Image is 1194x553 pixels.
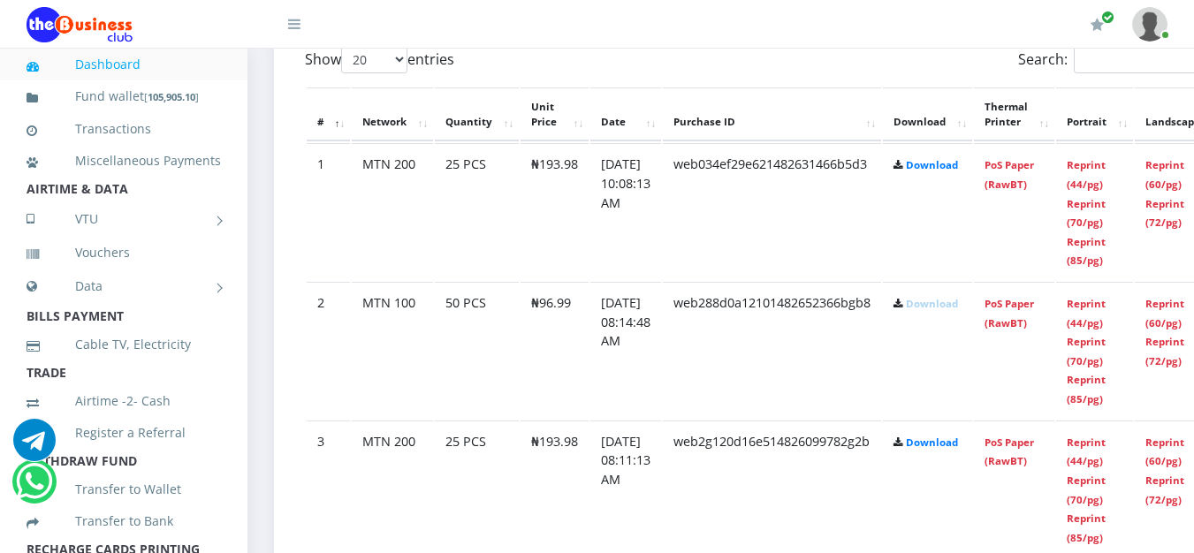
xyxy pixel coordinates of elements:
[906,436,958,449] a: Download
[1091,18,1104,32] i: Renew/Upgrade Subscription
[435,87,519,142] th: Quantity: activate to sort column ascending
[1067,473,1106,506] a: Reprint (70/pg)
[1067,436,1106,468] a: Reprint (44/pg)
[305,46,454,73] label: Show entries
[1145,297,1184,330] a: Reprint (60/pg)
[1101,11,1114,24] span: Renew/Upgrade Subscription
[985,158,1034,191] a: PoS Paper (RawBT)
[435,143,519,280] td: 25 PCS
[1067,297,1106,330] a: Reprint (44/pg)
[1132,7,1167,42] img: User
[1067,373,1106,405] a: Reprint (85/pg)
[521,87,589,142] th: Unit Price: activate to sort column ascending
[27,469,221,510] a: Transfer to Wallet
[27,324,221,365] a: Cable TV, Electricity
[663,282,881,419] td: web288d0a12101482652366bgb8
[307,282,350,419] td: 2
[906,297,958,310] a: Download
[27,264,221,308] a: Data
[521,282,589,419] td: ₦96.99
[590,87,661,142] th: Date: activate to sort column ascending
[883,87,972,142] th: Download: activate to sort column ascending
[148,90,195,103] b: 105,905.10
[27,413,221,453] a: Register a Referral
[521,143,589,280] td: ₦193.98
[352,87,433,142] th: Network: activate to sort column ascending
[663,143,881,280] td: web034ef29e621482631466b5d3
[352,143,433,280] td: MTN 200
[307,143,350,280] td: 1
[985,436,1034,468] a: PoS Paper (RawBT)
[1067,511,1106,544] a: Reprint (85/pg)
[906,158,958,171] a: Download
[1145,158,1184,191] a: Reprint (60/pg)
[27,232,221,273] a: Vouchers
[27,7,133,42] img: Logo
[27,44,221,85] a: Dashboard
[144,90,199,103] small: [ ]
[985,297,1034,330] a: PoS Paper (RawBT)
[352,282,433,419] td: MTN 100
[13,432,56,461] a: Chat for support
[1056,87,1133,142] th: Portrait: activate to sort column ascending
[1067,235,1106,268] a: Reprint (85/pg)
[27,109,221,149] a: Transactions
[16,473,52,503] a: Chat for support
[1145,197,1184,230] a: Reprint (72/pg)
[341,46,407,73] select: Showentries
[1145,436,1184,468] a: Reprint (60/pg)
[1067,335,1106,367] a: Reprint (70/pg)
[435,282,519,419] td: 50 PCS
[590,143,661,280] td: [DATE] 10:08:13 AM
[1067,158,1106,191] a: Reprint (44/pg)
[27,76,221,117] a: Fund wallet[105,905.10]
[590,282,661,419] td: [DATE] 08:14:48 AM
[307,87,350,142] th: #: activate to sort column descending
[974,87,1054,142] th: Thermal Printer: activate to sort column ascending
[1145,335,1184,367] a: Reprint (72/pg)
[27,381,221,421] a: Airtime -2- Cash
[27,140,221,181] a: Miscellaneous Payments
[1145,473,1184,506] a: Reprint (72/pg)
[27,501,221,542] a: Transfer to Bank
[1067,197,1106,230] a: Reprint (70/pg)
[27,197,221,241] a: VTU
[663,87,881,142] th: Purchase ID: activate to sort column ascending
